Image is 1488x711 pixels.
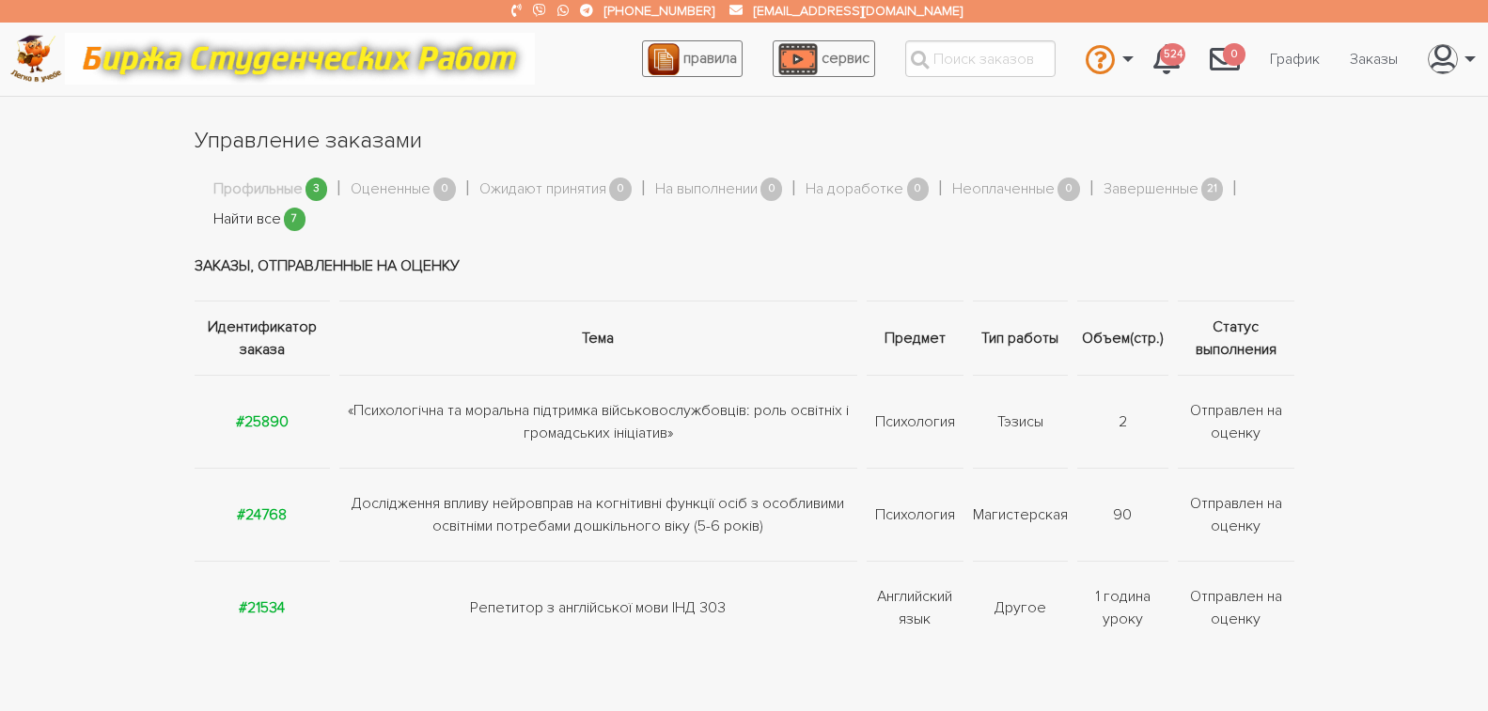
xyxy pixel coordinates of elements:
span: 0 [1223,43,1245,67]
a: #25890 [236,412,289,431]
td: Психология [862,376,968,469]
td: Репетитор з англійської мови ІНД 303 [335,562,862,655]
a: Найти все [213,208,281,232]
a: Профильные [213,178,303,202]
th: Идентификатор заказа [195,301,335,376]
img: play_icon-49f7f135c9dc9a03216cfdbccbe1e3994649169d890fb554cedf0eac35a01ba8.png [778,43,818,75]
th: Статус выполнения [1173,301,1294,376]
a: [PHONE_NUMBER] [604,3,714,19]
td: «Психологічна та моральна підтримка військовослужбовців: роль освітніх і громадських ініціатив» [335,376,862,469]
a: правила [642,40,743,77]
th: Объем(стр.) [1073,301,1173,376]
input: Поиск заказов [905,40,1056,77]
img: agreement_icon-feca34a61ba7f3d1581b08bc946b2ec1ccb426f67415f344566775c155b7f62c.png [648,43,680,75]
a: Завершенные [1104,178,1198,202]
span: 7 [284,208,306,231]
td: Отправлен на оценку [1173,376,1294,469]
span: 0 [760,178,783,201]
td: Магистерская [968,469,1073,562]
span: 0 [609,178,632,201]
span: 0 [907,178,930,201]
a: сервис [773,40,875,77]
td: Отправлен на оценку [1173,562,1294,655]
a: Заказы [1335,41,1413,77]
span: 0 [433,178,456,201]
span: 21 [1201,178,1224,201]
td: 90 [1073,469,1173,562]
td: Тэзисы [968,376,1073,469]
a: Неоплаченные [952,178,1055,202]
th: Предмет [862,301,968,376]
td: Отправлен на оценку [1173,469,1294,562]
a: Оцененные [351,178,431,202]
a: На доработке [806,178,903,202]
th: Тема [335,301,862,376]
span: 0 [1057,178,1080,201]
td: Дослідження впливу нейровправ на когнітивні функції осіб з особливими освітніми потребами дошкіль... [335,469,862,562]
td: 1 година уроку [1073,562,1173,655]
a: Ожидают принятия [479,178,606,202]
h1: Управление заказами [195,125,1294,157]
a: [EMAIL_ADDRESS][DOMAIN_NAME] [754,3,963,19]
a: #24768 [237,505,287,524]
span: 3 [305,178,328,201]
th: Тип работы [968,301,1073,376]
td: Другое [968,562,1073,655]
span: 524 [1160,43,1185,67]
td: Заказы, отправленные на оценку [195,231,1294,301]
a: 0 [1195,34,1255,85]
a: #21534 [239,598,285,617]
td: Английский язык [862,562,968,655]
span: правила [683,49,737,68]
a: График [1255,41,1335,77]
span: сервис [822,49,869,68]
td: 2 [1073,376,1173,469]
a: На выполнении [655,178,758,202]
a: 524 [1138,34,1195,85]
img: motto-12e01f5a76059d5f6a28199ef077b1f78e012cfde436ab5cf1d4517935686d32.gif [65,33,535,85]
img: logo-c4363faeb99b52c628a42810ed6dfb4293a56d4e4775eb116515dfe7f33672af.png [10,35,62,83]
td: Психология [862,469,968,562]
